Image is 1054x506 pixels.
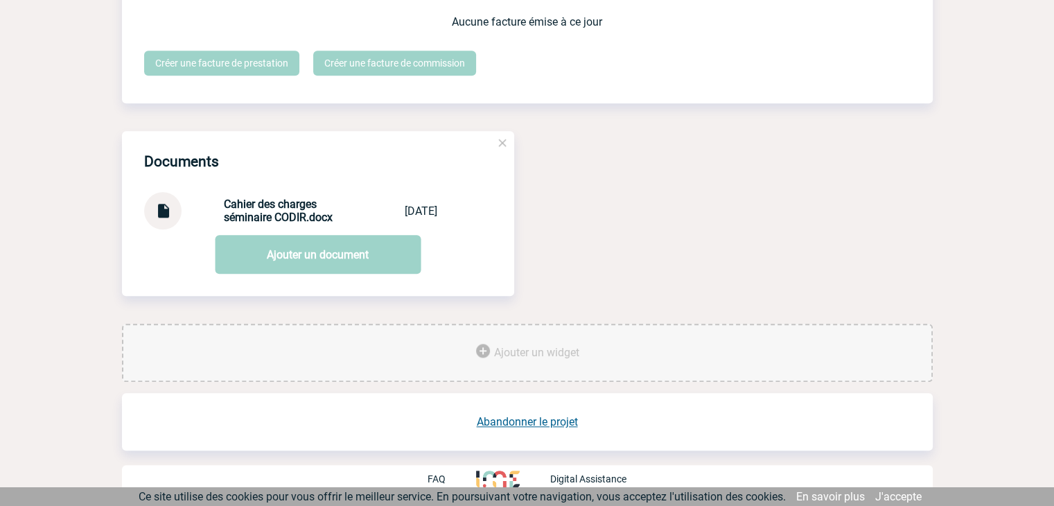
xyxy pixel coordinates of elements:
[313,51,476,76] a: Créer une facture de commission
[477,415,578,428] a: Abandonner le projet
[144,51,299,76] a: Créer une facture de prestation
[139,490,786,503] span: Ce site utilise des cookies pour vous offrir le meilleur service. En poursuivant votre navigation...
[224,198,333,224] strong: Cahier des charges séminaire CODIR.docx
[550,473,626,485] p: Digital Assistance
[796,490,865,503] a: En savoir plus
[494,346,579,359] span: Ajouter un widget
[428,472,476,485] a: FAQ
[496,137,509,149] img: close.png
[122,324,933,382] div: Ajouter des outils d'aide à la gestion de votre événement
[875,490,922,503] a: J'accepte
[428,473,446,485] p: FAQ
[476,471,519,487] img: http://www.idealmeetingsevents.fr/
[144,15,911,28] p: Aucune facture émise à ce jour
[144,153,219,170] h4: Documents
[215,235,421,274] a: Ajouter un document
[405,204,437,218] div: [DATE]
